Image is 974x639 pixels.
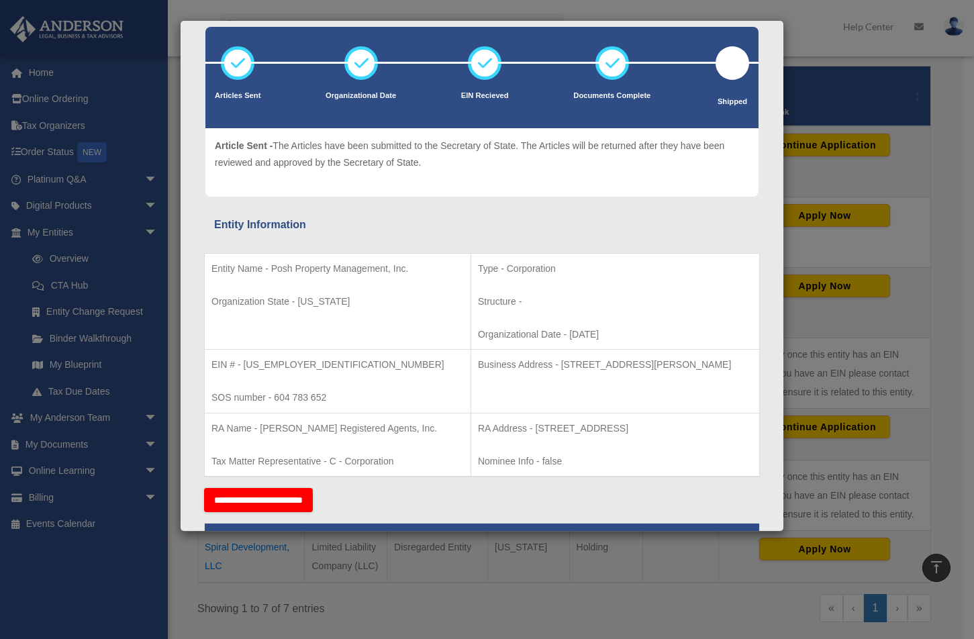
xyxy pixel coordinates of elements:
[215,138,749,170] p: The Articles have been submitted to the Secretary of State. The Articles will be returned after t...
[461,89,509,103] p: EIN Recieved
[211,453,464,470] p: Tax Matter Representative - C - Corporation
[478,420,752,437] p: RA Address - [STREET_ADDRESS]
[211,356,464,373] p: EIN # - [US_EMPLOYER_IDENTIFICATION_NUMBER]
[211,293,464,310] p: Organization State - [US_STATE]
[211,389,464,406] p: SOS number - 604 783 652
[211,260,464,277] p: Entity Name - Posh Property Management, Inc.
[215,140,273,151] span: Article Sent -
[215,89,260,103] p: Articles Sent
[478,453,752,470] p: Nominee Info - false
[478,293,752,310] p: Structure -
[478,356,752,373] p: Business Address - [STREET_ADDRESS][PERSON_NAME]
[573,89,650,103] p: Documents Complete
[205,524,760,556] th: Tax Information
[478,326,752,343] p: Organizational Date - [DATE]
[478,260,752,277] p: Type - Corporation
[214,215,750,234] div: Entity Information
[211,420,464,437] p: RA Name - [PERSON_NAME] Registered Agents, Inc.
[326,89,396,103] p: Organizational Date
[716,95,749,109] p: Shipped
